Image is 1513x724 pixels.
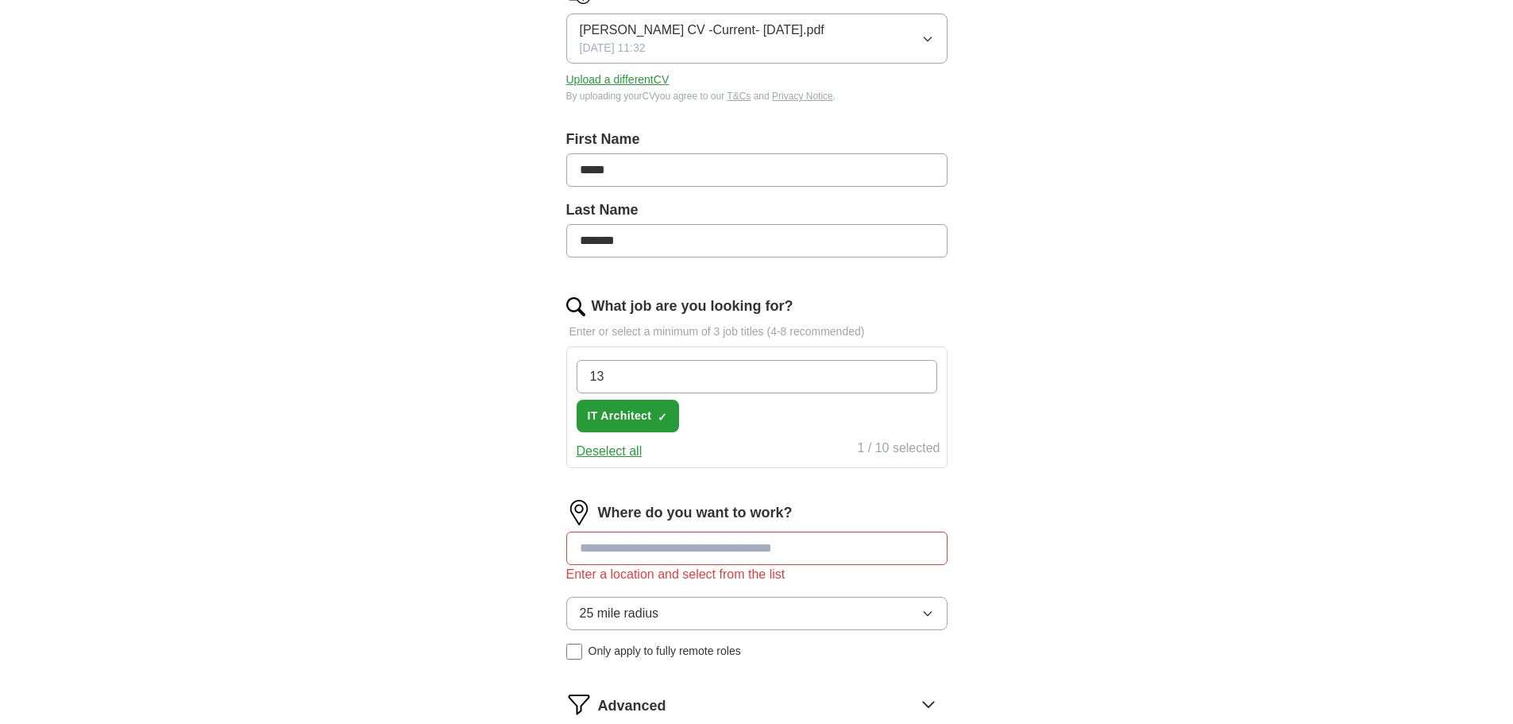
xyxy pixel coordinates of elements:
a: Privacy Notice [772,91,833,102]
span: [DATE] 11:32 [580,40,646,56]
div: Enter a location and select from the list [566,565,948,584]
button: [PERSON_NAME] CV -Current- [DATE].pdf[DATE] 11:32 [566,14,948,64]
label: Where do you want to work? [598,502,793,524]
button: 25 mile radius [566,597,948,630]
img: search.png [566,297,585,316]
span: 25 mile radius [580,604,659,623]
img: filter [566,691,592,717]
input: Only apply to fully remote roles [566,644,582,660]
a: T&Cs [727,91,751,102]
div: 1 / 10 selected [857,439,940,461]
button: Upload a differentCV [566,72,670,88]
button: IT Architect✓ [577,400,680,432]
input: Type a job title and press enter [577,360,937,393]
span: ✓ [658,411,667,424]
label: What job are you looking for? [592,296,793,317]
span: IT Architect [588,408,652,424]
label: First Name [566,129,948,150]
span: Advanced [598,695,666,717]
img: location.png [566,500,592,525]
div: By uploading your CV you agree to our and . [566,89,948,103]
label: Last Name [566,199,948,221]
span: [PERSON_NAME] CV -Current- [DATE].pdf [580,21,824,40]
p: Enter or select a minimum of 3 job titles (4-8 recommended) [566,323,948,340]
span: Only apply to fully remote roles [589,643,741,660]
button: Deselect all [577,442,643,461]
